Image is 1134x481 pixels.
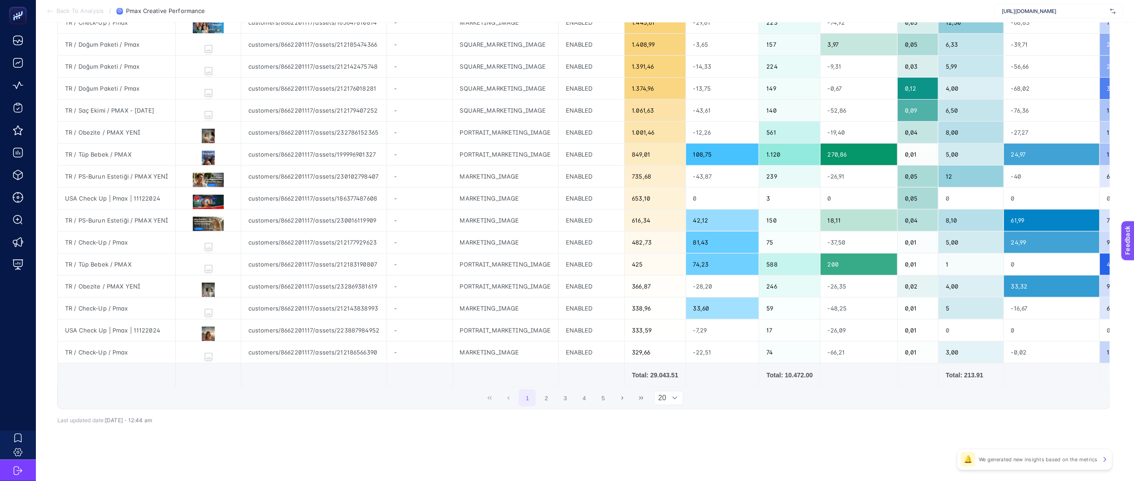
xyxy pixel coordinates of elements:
[1004,34,1099,55] div: -39,71
[946,371,996,380] div: Total: 213.91
[759,166,820,187] div: 239
[559,12,625,33] div: ENABLED
[241,275,387,297] div: customers/8662201117/assets/232869381619
[686,210,759,231] div: 42,12
[559,341,625,363] div: ENABLED
[1004,232,1099,253] div: 24,99
[453,297,558,319] div: MARKETING_IMAGE
[453,78,558,99] div: SQUARE_MARKETING_IMAGE
[1004,297,1099,319] div: -16,67
[759,34,820,55] div: 157
[625,166,685,187] div: 735,68
[655,391,666,405] span: Rows per page
[686,341,759,363] div: -22,51
[1004,12,1099,33] div: -68,83
[938,254,1004,275] div: 1
[898,341,938,363] div: 0,01
[759,319,820,341] div: 17
[58,254,175,275] div: TR / Tüp Bebek / PMAX
[938,78,1004,99] div: 4,00
[241,210,387,231] div: customers/8662201117/assets/230016119909
[686,56,759,77] div: -14,33
[686,275,759,297] div: -28,20
[821,297,897,319] div: -48,25
[686,12,759,33] div: -29,81
[387,210,452,231] div: -
[1004,144,1099,165] div: 24,97
[1004,100,1099,121] div: -76,36
[241,122,387,143] div: customers/8662201117/assets/232786152365
[938,188,1004,209] div: 0
[387,144,452,165] div: -
[387,232,452,253] div: -
[559,319,625,341] div: ENABLED
[241,56,387,77] div: customers/8662201117/assets/212142475748
[559,254,625,275] div: ENABLED
[559,275,625,297] div: ENABLED
[759,254,820,275] div: 588
[387,341,452,363] div: -
[58,188,175,209] div: USA Check Up | Pmax | 11122024
[938,12,1004,33] div: 12,50
[241,341,387,363] div: customers/8662201117/assets/212186566390
[898,100,938,121] div: 0,09
[898,56,938,77] div: 0,03
[759,56,820,77] div: 224
[1004,188,1099,209] div: 0
[58,12,175,33] div: TR / Check-Up / Pmax
[625,275,685,297] div: 366,87
[625,254,685,275] div: 425
[821,56,897,77] div: -9,31
[241,144,387,165] div: customers/8662201117/assets/199996901327
[1110,7,1116,16] img: svg%3e
[625,78,685,99] div: 1.374,96
[1004,210,1099,231] div: 61,99
[58,232,175,253] div: TR / Check-Up / Pmax
[126,8,205,15] span: Pmax Creative Performance
[57,417,105,424] span: Last updated date:
[979,456,1098,463] p: We generated new insights based on the metrics
[241,254,387,275] div: customers/8662201117/assets/212183190807
[759,12,820,33] div: 223
[387,319,452,341] div: -
[559,188,625,209] div: ENABLED
[559,78,625,99] div: ENABLED
[898,254,938,275] div: 0,01
[938,297,1004,319] div: 5
[625,188,685,209] div: 653,10
[614,389,631,407] button: Next Page
[759,188,820,209] div: 3
[576,389,593,407] button: 4
[938,34,1004,55] div: 6,33
[1002,8,1107,15] span: [URL][DOMAIN_NAME]
[938,122,1004,143] div: 8,00
[821,254,897,275] div: 200
[58,144,175,165] div: TR / Tüp Bebek / PMAX
[453,232,558,253] div: MARKETING_IMAGE
[56,8,104,15] span: Back To Analysis
[58,275,175,297] div: TR / Obezite / PMAX YENİ
[759,210,820,231] div: 150
[898,122,938,143] div: 0,04
[453,166,558,187] div: MARKETING_IMAGE
[241,78,387,99] div: customers/8662201117/assets/212176018281
[821,319,897,341] div: -26,09
[538,389,555,407] button: 2
[58,34,175,55] div: TR / Doğum Paketi / Pmax
[686,34,759,55] div: -3,65
[387,122,452,143] div: -
[559,232,625,253] div: ENABLED
[453,341,558,363] div: MARKETING_IMAGE
[625,144,685,165] div: 849,01
[105,417,152,424] span: [DATE]・12:44 am
[686,78,759,99] div: -13,75
[1004,166,1099,187] div: -40
[58,56,175,77] div: TR / Doğum Paketi / Pmax
[58,319,175,341] div: USA Check Up | Pmax | 11122024
[559,122,625,143] div: ENABLED
[387,12,452,33] div: -
[625,232,685,253] div: 482,73
[821,144,897,165] div: 270,86
[453,56,558,77] div: SQUARE_MARKETING_IMAGE
[898,319,938,341] div: 0,01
